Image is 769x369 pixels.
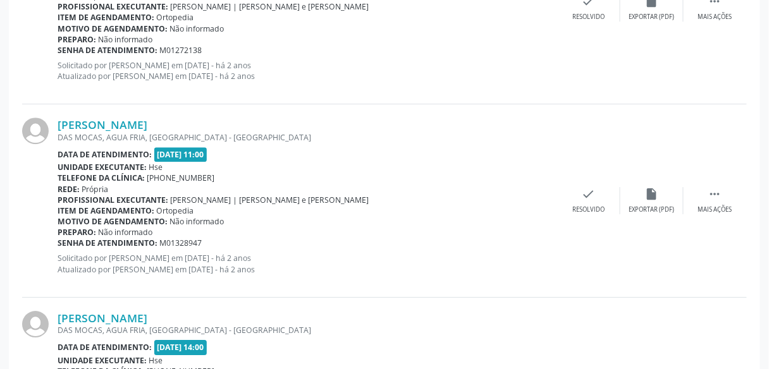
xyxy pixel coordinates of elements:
[171,195,369,205] span: [PERSON_NAME] | [PERSON_NAME] e [PERSON_NAME]
[572,205,605,214] div: Resolvido
[99,34,153,45] span: Não informado
[58,162,147,172] b: Unidade executante:
[22,311,49,337] img: img
[58,325,557,336] div: DAS MOCAS, AGUA FRIA, [GEOGRAPHIC_DATA] - [GEOGRAPHIC_DATA]
[58,172,145,183] b: Telefone da clínica:
[58,227,96,238] b: Preparo:
[58,1,168,12] b: Profissional executante:
[22,118,49,144] img: img
[58,311,147,325] a: [PERSON_NAME]
[58,253,557,274] p: Solicitado por [PERSON_NAME] em [DATE] - há 2 anos Atualizado por [PERSON_NAME] em [DATE] - há 2 ...
[58,205,154,216] b: Item de agendamento:
[58,184,80,195] b: Rede:
[58,12,154,23] b: Item de agendamento:
[58,34,96,45] b: Preparo:
[170,216,225,227] span: Não informado
[572,13,605,21] div: Resolvido
[99,227,153,238] span: Não informado
[58,118,147,131] a: [PERSON_NAME]
[698,205,732,214] div: Mais ações
[149,162,163,172] span: Hse
[160,45,202,56] span: M01272138
[58,132,557,143] div: DAS MOCAS, AGUA FRIA, [GEOGRAPHIC_DATA] - [GEOGRAPHIC_DATA]
[170,23,225,34] span: Não informado
[58,23,168,34] b: Motivo de agendamento:
[58,195,168,205] b: Profissional executante:
[58,60,557,82] p: Solicitado por [PERSON_NAME] em [DATE] - há 2 anos Atualizado por [PERSON_NAME] em [DATE] - há 2 ...
[58,149,152,160] b: Data de atendimento:
[160,238,202,248] span: M01328947
[582,187,596,201] i: check
[157,12,194,23] span: Ortopedia
[154,340,207,354] span: [DATE] 14:00
[58,216,168,227] b: Motivo de agendamento:
[154,147,207,162] span: [DATE] 11:00
[58,238,157,248] b: Senha de atendimento:
[171,1,369,12] span: [PERSON_NAME] | [PERSON_NAME] e [PERSON_NAME]
[82,184,109,195] span: Própria
[629,205,675,214] div: Exportar (PDF)
[149,355,163,366] span: Hse
[58,355,147,366] b: Unidade executante:
[629,13,675,21] div: Exportar (PDF)
[147,172,215,183] span: [PHONE_NUMBER]
[645,187,659,201] i: insert_drive_file
[708,187,722,201] i: 
[58,45,157,56] b: Senha de atendimento:
[58,342,152,353] b: Data de atendimento:
[698,13,732,21] div: Mais ações
[157,205,194,216] span: Ortopedia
